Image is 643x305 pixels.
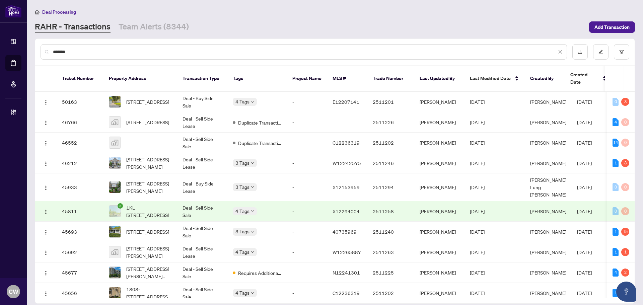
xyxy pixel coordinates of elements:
th: Created By [525,66,565,92]
img: thumbnail-img [109,246,121,258]
td: Deal - Sell Side Sale [177,133,227,153]
span: [PERSON_NAME] [530,249,566,255]
span: Duplicate Transaction [238,119,282,126]
td: - [287,153,327,173]
span: X12294004 [333,208,360,214]
th: Trade Number [367,66,414,92]
td: 46552 [57,133,103,153]
span: [DATE] [470,184,485,190]
span: [DATE] [577,140,592,146]
span: W12265887 [333,249,361,255]
span: [STREET_ADDRESS][PERSON_NAME] [126,156,172,170]
span: 3 Tags [235,228,249,235]
img: logo [5,5,21,17]
div: 1 [621,248,629,256]
span: Add Transaction [594,22,630,32]
img: Logo [43,291,49,296]
img: Logo [43,185,49,190]
td: - [287,262,327,283]
span: [PERSON_NAME] Lung [PERSON_NAME] [530,177,566,198]
span: download [578,50,582,54]
td: 2511225 [367,262,414,283]
img: thumbnail-img [109,287,121,299]
span: 3 Tags [235,183,249,191]
span: [DATE] [470,140,485,146]
img: Logo [43,100,49,105]
span: [DATE] [470,160,485,166]
button: Logo [41,226,51,237]
span: [DATE] [577,249,592,255]
span: Last Modified Date [470,75,511,82]
td: 2511201 [367,92,414,112]
td: Deal - Sell Side Lease [177,112,227,133]
td: 2511294 [367,173,414,201]
span: down [251,291,254,295]
span: down [251,100,254,103]
span: [DATE] [577,99,592,105]
span: [DATE] [470,290,485,296]
span: 40735969 [333,229,357,235]
span: [DATE] [470,99,485,105]
td: Deal - Sell Side Sale [177,262,227,283]
span: [PERSON_NAME] [530,229,566,235]
td: [PERSON_NAME] [414,153,465,173]
span: [STREET_ADDRESS] [126,119,169,126]
span: down [251,161,254,165]
span: home [35,10,40,14]
img: thumbnail-img [109,206,121,217]
td: Deal - Buy Side Lease [177,173,227,201]
span: C12236319 [333,140,360,146]
span: CW [9,287,18,296]
img: thumbnail-img [109,117,121,128]
th: Created Date [565,66,612,92]
td: 45692 [57,242,103,262]
div: 0 [613,207,619,215]
div: 0 [613,183,619,191]
span: [PERSON_NAME] [530,208,566,214]
span: [DATE] [470,249,485,255]
span: Requires Additional Docs [238,269,282,277]
td: 45933 [57,173,103,201]
img: Logo [43,120,49,126]
td: - [287,112,327,133]
button: download [572,44,588,60]
div: 3 [621,159,629,167]
span: [PERSON_NAME] [530,140,566,146]
td: Deal - Buy Side Sale [177,92,227,112]
td: [PERSON_NAME] [414,283,465,303]
td: 45693 [57,222,103,242]
img: thumbnail-img [109,226,121,237]
span: filter [619,50,624,54]
span: C12236319 [333,290,360,296]
span: [STREET_ADDRESS][PERSON_NAME][PERSON_NAME] [126,265,172,280]
img: Logo [43,230,49,235]
div: 3 [621,98,629,106]
span: Duplicate Transaction [238,139,282,147]
th: Tags [227,66,287,92]
span: edit [598,50,603,54]
td: [PERSON_NAME] [414,262,465,283]
span: N12241301 [333,270,360,276]
img: thumbnail-img [109,181,121,193]
span: [STREET_ADDRESS][PERSON_NAME] [126,180,172,195]
button: Logo [41,247,51,257]
button: Logo [41,267,51,278]
span: [DATE] [577,290,592,296]
div: 1 [613,159,619,167]
span: 1KL [STREET_ADDRESS] [126,204,172,219]
td: Deal - Sell Side Sale [177,222,227,242]
button: Logo [41,117,51,128]
div: 0 [613,98,619,106]
td: Deal - Sell Side Sale [177,201,227,222]
div: 0 [621,118,629,126]
span: X12153959 [333,184,360,190]
span: [STREET_ADDRESS] [126,228,169,235]
td: 2511202 [367,283,414,303]
img: thumbnail-img [109,96,121,107]
button: Logo [41,158,51,168]
a: RAHR - Transactions [35,21,111,33]
th: MLS # [327,66,367,92]
td: Deal - Sell Side Lease [177,153,227,173]
span: 4 Tags [235,207,249,215]
img: Logo [43,271,49,276]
